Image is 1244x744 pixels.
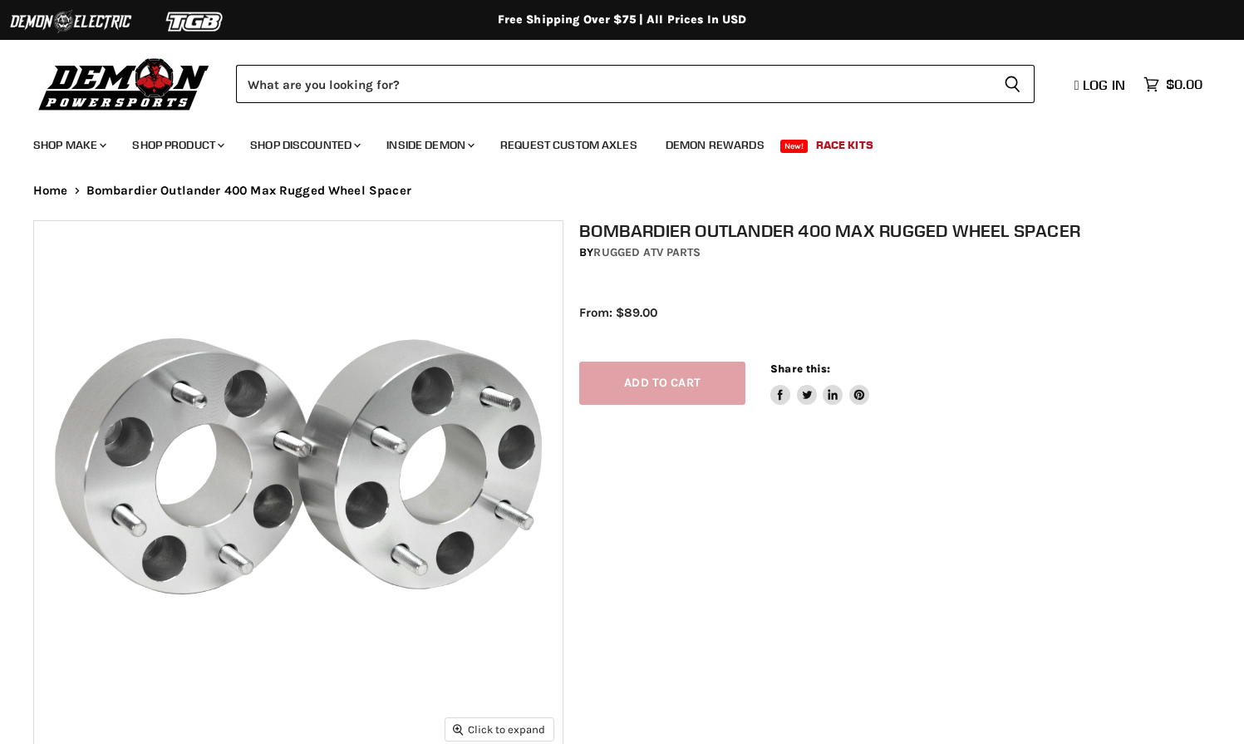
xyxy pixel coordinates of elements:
div: by [579,244,1227,262]
a: Demon Rewards [653,128,777,162]
a: Inside Demon [374,128,484,162]
span: Log in [1083,76,1125,93]
a: Shop Make [21,128,116,162]
a: Log in [1067,77,1135,92]
span: New! [780,140,809,153]
img: Demon Powersports [33,54,215,113]
a: Rugged ATV Parts [593,245,701,259]
a: Home [33,184,68,198]
a: Request Custom Axles [488,128,650,162]
span: Click to expand [453,723,545,736]
a: Shop Discounted [238,128,371,162]
span: Share this: [770,362,830,375]
h1: Bombardier Outlander 400 Max Rugged Wheel Spacer [579,220,1227,241]
button: Click to expand [445,718,553,741]
a: Shop Product [120,128,234,162]
span: Bombardier Outlander 400 Max Rugged Wheel Spacer [86,184,411,198]
img: Demon Electric Logo 2 [8,6,133,37]
a: $0.00 [1135,72,1211,96]
img: TGB Logo 2 [133,6,258,37]
ul: Main menu [21,121,1198,162]
span: From: $89.00 [579,305,657,320]
a: Race Kits [804,128,886,162]
aside: Share this: [770,362,869,406]
button: Search [991,65,1035,103]
input: Search [236,65,991,103]
span: $0.00 [1166,76,1202,92]
form: Product [236,65,1035,103]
